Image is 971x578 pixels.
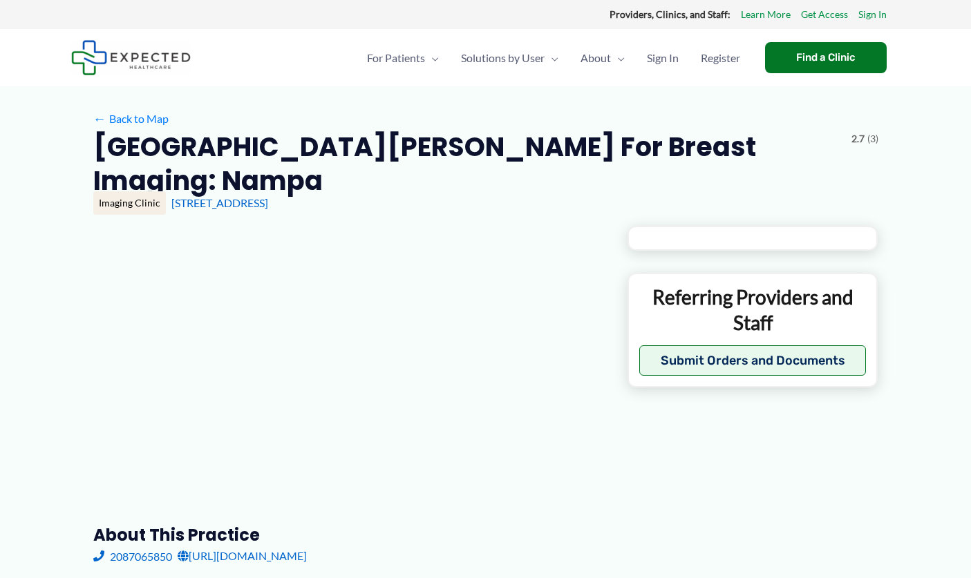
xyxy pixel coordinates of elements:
span: Menu Toggle [425,34,439,82]
a: Sign In [636,34,690,82]
a: [STREET_ADDRESS] [171,196,268,209]
button: Submit Orders and Documents [639,345,867,376]
a: Register [690,34,751,82]
a: Solutions by UserMenu Toggle [450,34,569,82]
a: Get Access [801,6,848,23]
a: 2087065850 [93,546,172,566]
span: Sign In [647,34,679,82]
img: Expected Healthcare Logo - side, dark font, small [71,40,191,75]
span: Register [701,34,740,82]
span: Solutions by User [461,34,545,82]
nav: Primary Site Navigation [356,34,751,82]
a: [URL][DOMAIN_NAME] [178,546,307,566]
a: Find a Clinic [765,42,887,73]
h3: About this practice [93,524,605,546]
a: Sign In [858,6,887,23]
span: Menu Toggle [545,34,558,82]
span: For Patients [367,34,425,82]
a: AboutMenu Toggle [569,34,636,82]
span: (3) [867,130,878,148]
span: 2.7 [851,130,865,148]
a: Learn More [741,6,791,23]
div: Imaging Clinic [93,191,166,215]
a: For PatientsMenu Toggle [356,34,450,82]
a: ←Back to Map [93,108,169,129]
span: ← [93,112,106,125]
span: About [581,34,611,82]
h2: [GEOGRAPHIC_DATA][PERSON_NAME] for Breast Imaging: Nampa [93,130,840,198]
p: Referring Providers and Staff [639,285,867,335]
span: Menu Toggle [611,34,625,82]
strong: Providers, Clinics, and Staff: [610,8,730,20]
